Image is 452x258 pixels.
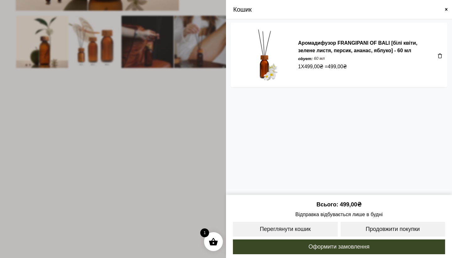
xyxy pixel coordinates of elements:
[304,64,323,69] bdi: 499,00
[340,221,446,237] a: Продовжити покупки
[298,63,434,70] div: X
[232,221,338,237] a: Переглянути кошик
[298,63,301,70] span: 1
[200,228,209,237] span: 1
[316,201,340,208] span: Всього
[325,63,347,70] span: =
[233,5,252,14] span: Кошик
[320,63,323,70] span: ₴
[343,63,347,70] span: ₴
[298,56,313,62] dt: obyem:
[357,201,362,208] span: ₴
[314,56,325,61] p: 60 мл
[232,210,446,218] span: Відправка відбувається лише в будні
[298,40,417,53] a: Аромадифузор FRANGIPANI OF BALI [білі квіти, зелене листя, персик, ананас, яблуко] - 60 мл
[340,201,362,208] bdi: 499,00
[232,239,446,255] a: Оформити замовлення
[328,64,347,69] bdi: 499,00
